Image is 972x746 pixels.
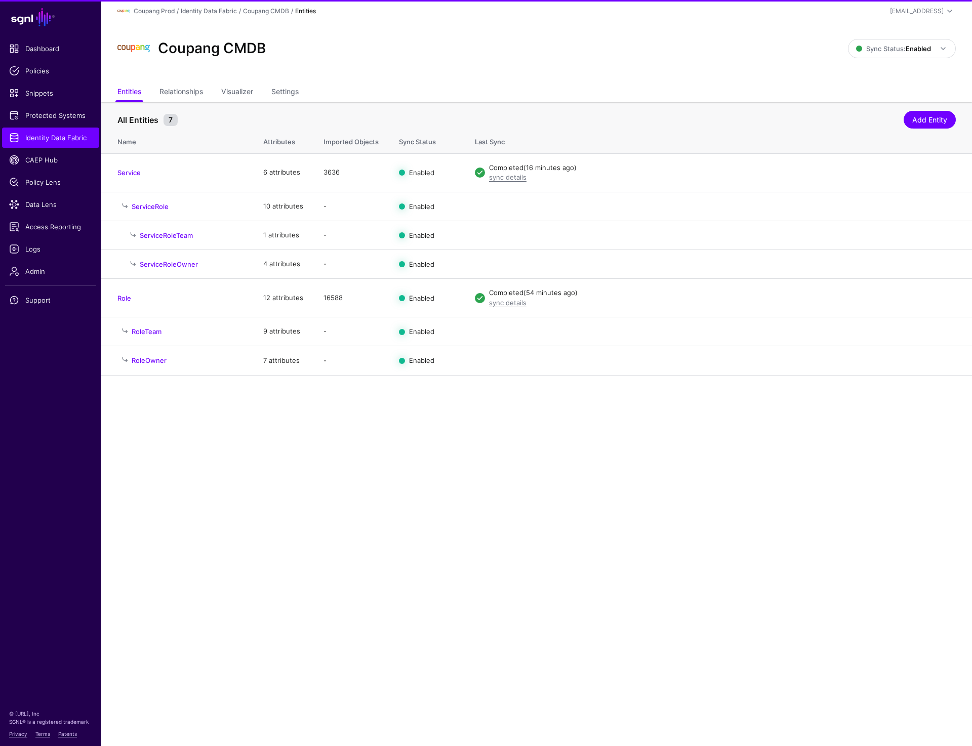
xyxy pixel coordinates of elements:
p: SGNL® is a registered trademark [9,718,92,726]
a: Policy Lens [2,172,99,192]
a: CAEP Hub [2,150,99,170]
span: Policies [9,66,92,76]
span: Logs [9,244,92,254]
span: Identity Data Fabric [9,133,92,143]
span: Protected Systems [9,110,92,120]
span: Policy Lens [9,177,92,187]
span: Data Lens [9,199,92,210]
a: Snippets [2,83,99,103]
a: Terms [35,731,50,737]
a: Access Reporting [2,217,99,237]
a: Patents [58,731,77,737]
span: Admin [9,266,92,276]
a: SGNL [6,6,95,28]
a: Identity Data Fabric [2,128,99,148]
span: Dashboard [9,44,92,54]
a: Policies [2,61,99,81]
a: Logs [2,239,99,259]
a: Protected Systems [2,105,99,126]
span: Snippets [9,88,92,98]
a: Admin [2,261,99,281]
a: Privacy [9,731,27,737]
span: CAEP Hub [9,155,92,165]
a: Dashboard [2,38,99,59]
p: © [URL], Inc [9,710,92,718]
a: Data Lens [2,194,99,215]
span: Support [9,295,92,305]
span: Access Reporting [9,222,92,232]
